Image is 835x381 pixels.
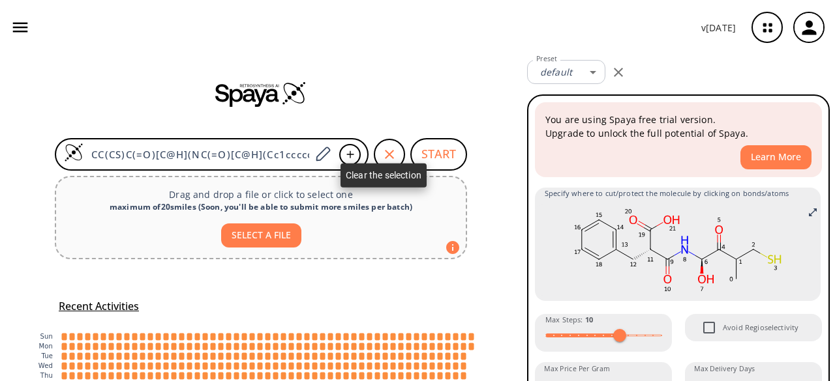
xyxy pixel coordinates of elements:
em: default [540,66,572,78]
p: You are using Spaya free trial version. Upgrade to unlock the full potential of Spaya. [545,113,812,140]
button: START [410,138,467,171]
label: Max Price Per Gram [544,364,610,374]
strong: 10 [585,315,593,324]
p: v [DATE] [701,21,736,35]
text: Thu [40,372,53,379]
svg: Full screen [808,207,818,218]
label: Preset [536,54,557,64]
svg: CC(CS)C(=O)[C@H](NC(=O)[C@H](Cc1ccccc1)C(=O)O)O [545,205,811,296]
h5: Recent Activities [59,300,139,313]
text: Mon [38,343,53,350]
div: maximum of 20 smiles ( Soon, you'll be able to submit more smiles per batch ) [67,201,455,213]
label: Max Delivery Days [694,364,755,374]
div: Clear the selection [341,163,427,188]
span: Max Steps : [545,314,593,326]
img: Spaya logo [215,81,307,107]
p: Drag and drop a file or click to select one [67,188,455,201]
input: Enter SMILES [83,148,311,161]
span: Specify where to cut/protect the molecule by clicking on bonds/atoms [545,188,811,199]
text: Sun [40,333,53,340]
img: Logo Spaya [64,143,83,162]
span: Avoid Regioselectivity [723,322,798,333]
button: Learn More [740,145,812,169]
span: Avoid Regioselectivity [695,314,723,341]
text: Tue [40,352,53,360]
button: SELECT A FILE [221,223,301,247]
text: Wed [38,362,53,369]
button: Recent Activities [53,296,144,317]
